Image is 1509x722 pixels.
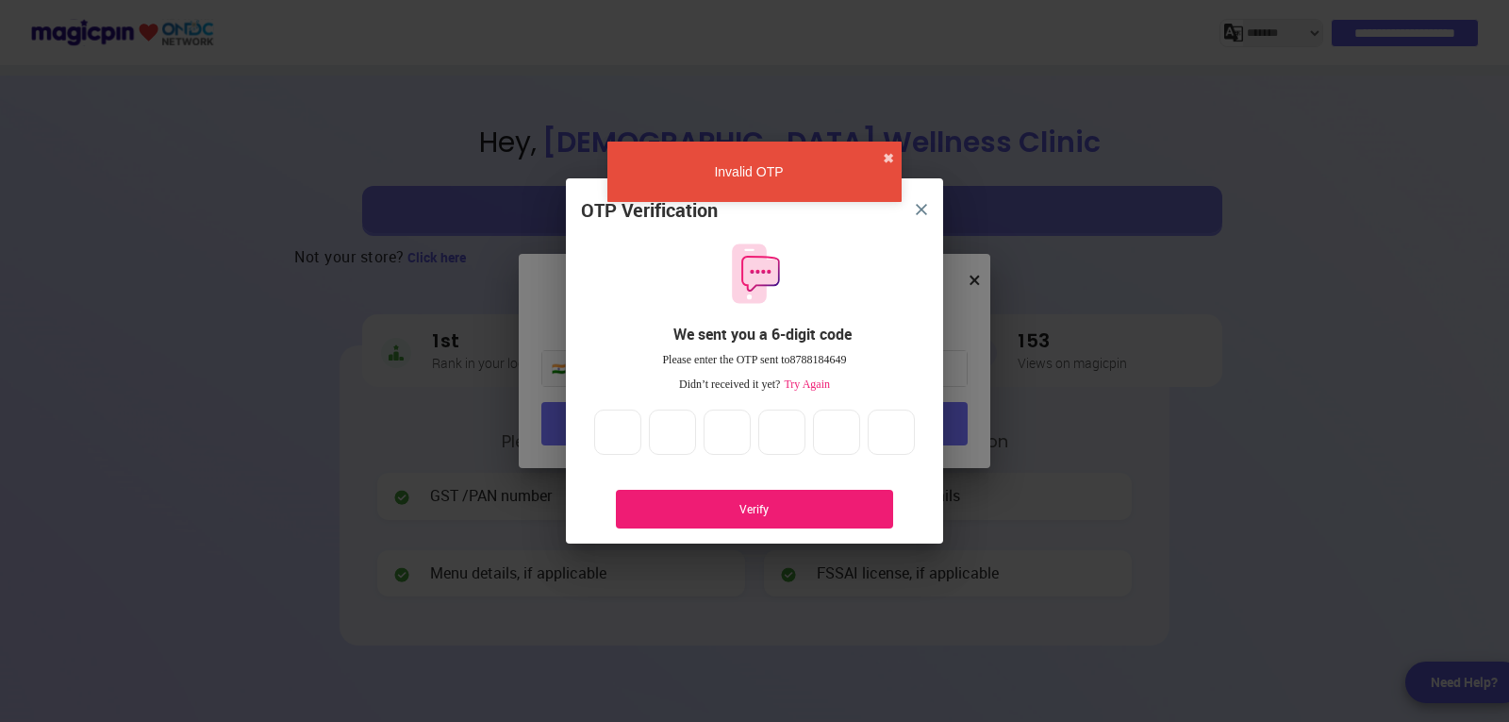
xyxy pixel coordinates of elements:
div: OTP Verification [581,197,718,225]
div: Verify [644,501,865,517]
div: We sent you a 6-digit code [596,324,928,345]
button: close [904,193,938,227]
div: Invalid OTP [615,162,883,181]
img: 8zTxi7IzMsfkYqyYgBgfvSHvmzQA9juT1O3mhMgBDT8p5s20zMZ2JbefE1IEBlkXHwa7wAFxGwdILBLhkAAAAASUVORK5CYII= [916,204,927,215]
button: close [883,149,894,168]
div: Didn’t received it yet? [581,377,928,393]
span: Try Again [780,378,830,391]
div: Please enter the OTP sent to 8788184649 [581,352,928,368]
img: otpMessageIcon.11fa9bf9.svg [722,242,787,306]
